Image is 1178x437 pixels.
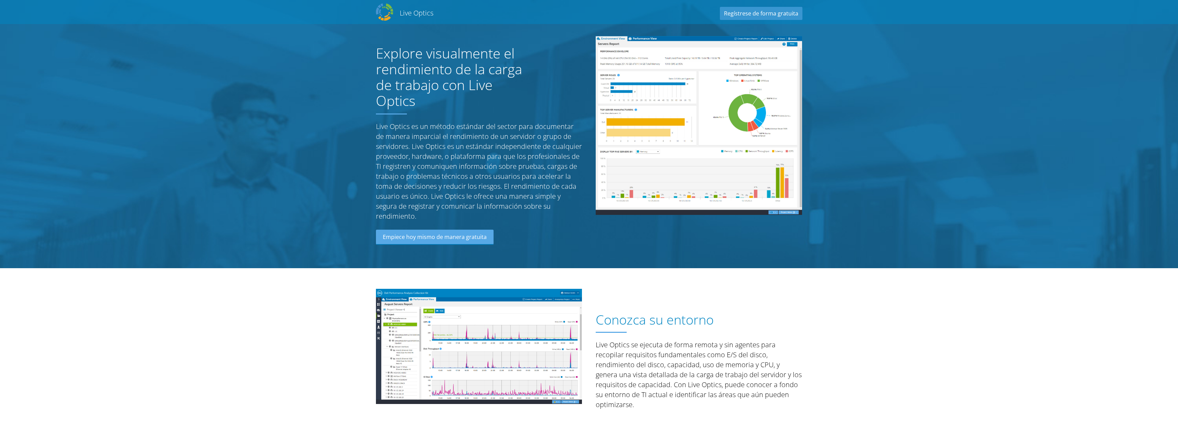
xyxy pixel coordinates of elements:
img: Server Report [596,36,802,215]
a: Regístrese de forma gratuita [720,7,802,20]
h1: Conozca su entorno [596,312,799,327]
a: Empiece hoy mismo de manera gratuita [376,230,494,245]
img: Dell Dpack [376,3,393,21]
p: Live Optics se ejecuta de forma remota y sin agentes para recopilar requisitos fundamentales como... [596,340,802,409]
p: Live Optics es un método estándar del sector para documentar de manera imparcial el rendimiento d... [376,121,582,221]
img: Understand Your Environment [376,289,582,404]
h2: Live Optics [400,8,433,18]
h1: Explore visualmente el rendimiento de la carga de trabajo con Live Optics [376,45,531,109]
